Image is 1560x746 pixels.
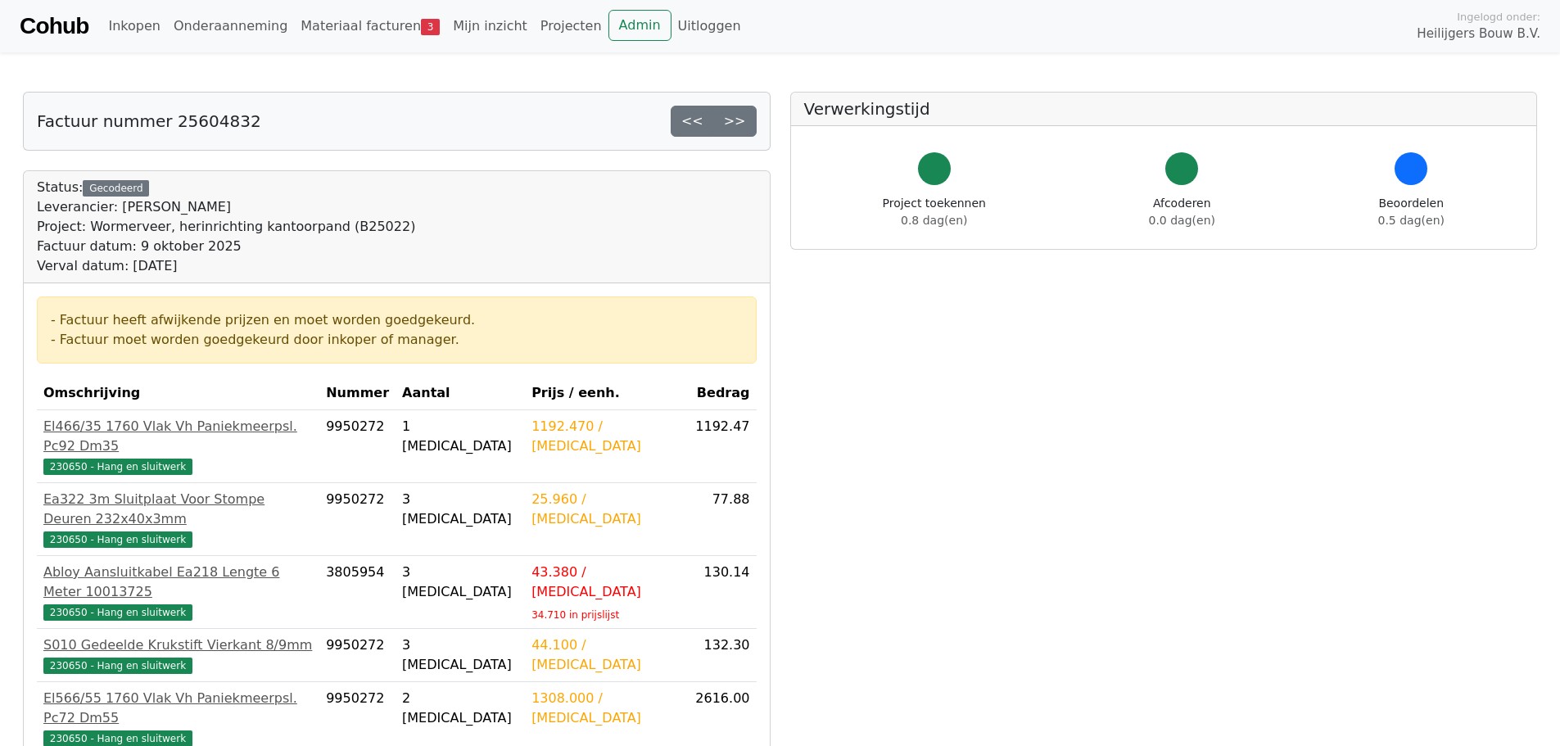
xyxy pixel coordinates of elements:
span: 0.5 dag(en) [1378,214,1445,227]
td: 9950272 [319,629,396,682]
a: Abloy Aansluitkabel Ea218 Lengte 6 Meter 10013725230650 - Hang en sluitwerk [43,563,313,622]
a: Admin [608,10,671,41]
span: 230650 - Hang en sluitwerk [43,658,192,674]
th: Aantal [396,377,525,410]
td: 132.30 [689,629,756,682]
a: Ea322 3m Sluitplaat Voor Stompe Deuren 232x40x3mm230650 - Hang en sluitwerk [43,490,313,549]
h5: Verwerkingstijd [804,99,1524,119]
div: Leverancier: [PERSON_NAME] [37,197,415,217]
td: 9950272 [319,410,396,483]
a: << [671,106,714,137]
a: S010 Gedeelde Krukstift Vierkant 8/9mm230650 - Hang en sluitwerk [43,635,313,675]
td: 77.88 [689,483,756,556]
a: El466/35 1760 Vlak Vh Paniekmeerpsl. Pc92 Dm35230650 - Hang en sluitwerk [43,417,313,476]
div: Project toekennen [883,195,986,229]
div: - Factuur moet worden goedgekeurd door inkoper of manager. [51,330,743,350]
span: 230650 - Hang en sluitwerk [43,459,192,475]
td: 3805954 [319,556,396,629]
td: 9950272 [319,483,396,556]
span: 0.8 dag(en) [901,214,967,227]
th: Bedrag [689,377,756,410]
a: Mijn inzicht [446,10,534,43]
div: 44.100 / [MEDICAL_DATA] [531,635,682,675]
div: 1192.470 / [MEDICAL_DATA] [531,417,682,456]
div: El466/35 1760 Vlak Vh Paniekmeerpsl. Pc92 Dm35 [43,417,313,456]
div: 3 [MEDICAL_DATA] [402,635,518,675]
div: Gecodeerd [83,180,149,197]
div: Beoordelen [1378,195,1445,229]
div: 3 [MEDICAL_DATA] [402,563,518,602]
th: Nummer [319,377,396,410]
div: Abloy Aansluitkabel Ea218 Lengte 6 Meter 10013725 [43,563,313,602]
span: 0.0 dag(en) [1149,214,1215,227]
div: 1308.000 / [MEDICAL_DATA] [531,689,682,728]
div: Verval datum: [DATE] [37,256,415,276]
span: Heilijgers Bouw B.V. [1417,25,1540,43]
div: Afcoderen [1149,195,1215,229]
td: 1192.47 [689,410,756,483]
th: Omschrijving [37,377,319,410]
span: Ingelogd onder: [1457,9,1540,25]
div: 43.380 / [MEDICAL_DATA] [531,563,682,602]
div: Project: Wormerveer, herinrichting kantoorpand (B25022) [37,217,415,237]
div: El566/55 1760 Vlak Vh Paniekmeerpsl. Pc72 Dm55 [43,689,313,728]
div: 2 [MEDICAL_DATA] [402,689,518,728]
div: S010 Gedeelde Krukstift Vierkant 8/9mm [43,635,313,655]
div: Status: [37,178,415,276]
a: Projecten [534,10,608,43]
div: 3 [MEDICAL_DATA] [402,490,518,529]
a: >> [713,106,757,137]
div: 1 [MEDICAL_DATA] [402,417,518,456]
a: Inkopen [102,10,166,43]
a: Materiaal facturen3 [294,10,446,43]
span: 3 [421,19,440,35]
h5: Factuur nummer 25604832 [37,111,261,131]
a: Cohub [20,7,88,46]
td: 130.14 [689,556,756,629]
div: - Factuur heeft afwijkende prijzen en moet worden goedgekeurd. [51,310,743,330]
div: Ea322 3m Sluitplaat Voor Stompe Deuren 232x40x3mm [43,490,313,529]
th: Prijs / eenh. [525,377,689,410]
span: 230650 - Hang en sluitwerk [43,604,192,621]
sub: 34.710 in prijslijst [531,609,619,621]
a: Onderaanneming [167,10,294,43]
div: Factuur datum: 9 oktober 2025 [37,237,415,256]
span: 230650 - Hang en sluitwerk [43,531,192,548]
div: 25.960 / [MEDICAL_DATA] [531,490,682,529]
a: Uitloggen [671,10,748,43]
